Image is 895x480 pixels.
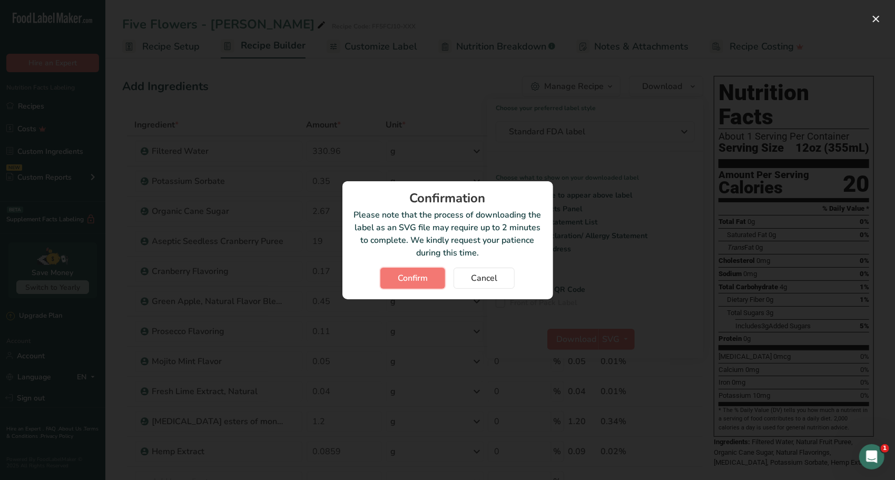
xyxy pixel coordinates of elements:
[471,272,497,285] span: Cancel
[859,444,884,469] iframe: Intercom live chat
[454,268,515,289] button: Cancel
[380,268,445,289] button: Confirm
[398,272,428,285] span: Confirm
[353,209,543,259] p: Please note that the process of downloading the label as an SVG file may require up to 2 minutes ...
[353,192,543,204] div: Confirmation
[881,444,889,453] span: 1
